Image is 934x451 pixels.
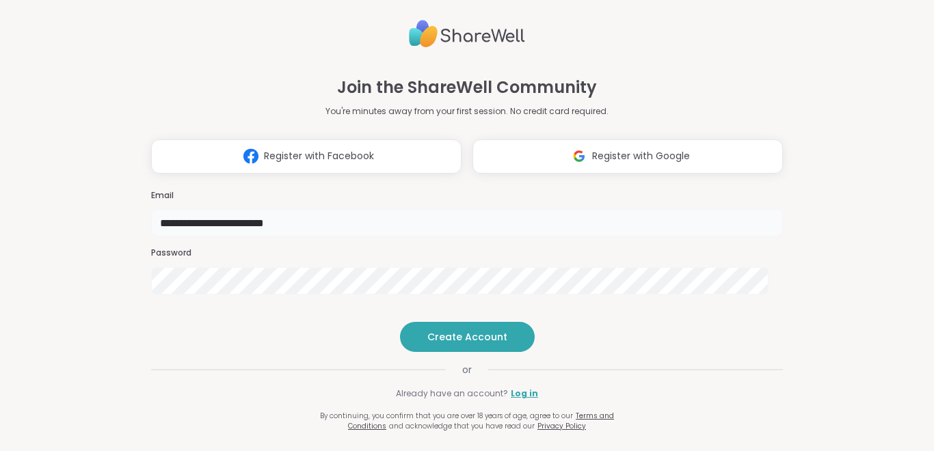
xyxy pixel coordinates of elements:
[151,190,783,202] h3: Email
[446,363,488,377] span: or
[389,421,535,431] span: and acknowledge that you have read our
[537,421,586,431] a: Privacy Policy
[409,14,525,53] img: ShareWell Logo
[592,149,690,163] span: Register with Google
[264,149,374,163] span: Register with Facebook
[325,105,609,118] p: You're minutes away from your first session. No credit card required.
[400,322,535,352] button: Create Account
[337,75,597,100] h1: Join the ShareWell Community
[348,411,614,431] a: Terms and Conditions
[238,143,264,169] img: ShareWell Logomark
[151,247,783,259] h3: Password
[151,139,462,174] button: Register with Facebook
[566,143,592,169] img: ShareWell Logomark
[427,330,507,344] span: Create Account
[511,387,538,400] a: Log in
[472,139,783,174] button: Register with Google
[396,387,508,400] span: Already have an account?
[320,411,573,421] span: By continuing, you confirm that you are over 18 years of age, agree to our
